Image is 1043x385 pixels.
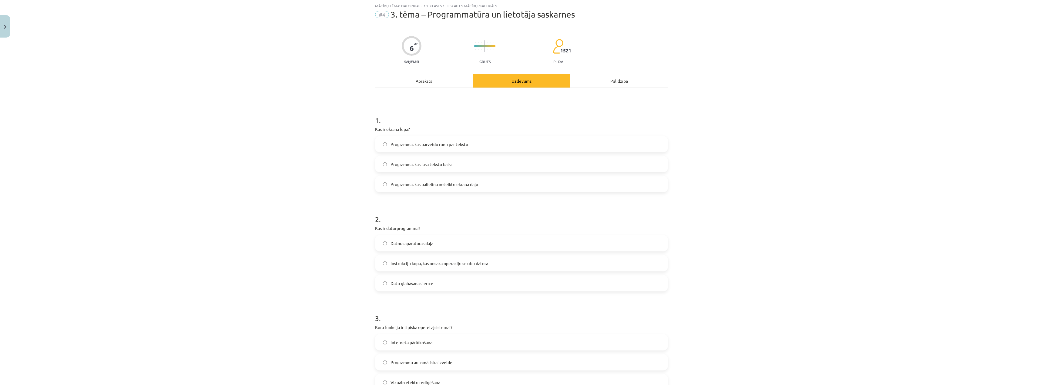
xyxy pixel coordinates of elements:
img: icon-short-line-57e1e144782c952c97e751825c79c345078a6d821885a25fce030b3d8c18986b.svg [488,49,488,50]
h1: 2 . [375,204,668,223]
span: #4 [375,11,389,18]
img: icon-short-line-57e1e144782c952c97e751825c79c345078a6d821885a25fce030b3d8c18986b.svg [494,42,494,43]
span: Programma, kas palielina noteiktu ekrāna daļu [391,181,478,188]
img: icon-short-line-57e1e144782c952c97e751825c79c345078a6d821885a25fce030b3d8c18986b.svg [478,49,479,50]
img: icon-short-line-57e1e144782c952c97e751825c79c345078a6d821885a25fce030b3d8c18986b.svg [488,42,488,43]
div: Uzdevums [473,74,570,88]
input: Vizuālo efektu rediģēšana [383,380,387,384]
p: Grūts [479,59,491,64]
div: 6 [410,44,414,52]
p: Saņemsi [402,59,421,64]
span: Interneta pārlūkošana [391,339,432,346]
span: XP [414,42,418,45]
input: Programma, kas palielina noteiktu ekrāna daļu [383,182,387,186]
h1: 3 . [375,304,668,322]
input: Programma, kas pārveido runu par tekstu [383,142,387,146]
div: Palīdzība [570,74,668,88]
img: icon-short-line-57e1e144782c952c97e751825c79c345078a6d821885a25fce030b3d8c18986b.svg [494,49,494,50]
p: Kura funkcija ir tipiska operētājsistēmai? [375,324,668,330]
input: Programmu automātiska izveide [383,360,387,364]
img: icon-short-line-57e1e144782c952c97e751825c79c345078a6d821885a25fce030b3d8c18986b.svg [481,49,482,50]
span: Programma, kas lasa tekstu balsī [391,161,452,168]
span: Programma, kas pārveido runu par tekstu [391,141,468,148]
input: Datora aparatūras daļa [383,241,387,245]
p: Kas ir datorprogramma? [375,225,668,231]
span: 3. tēma – Programmatūra un lietotāja saskarnes [391,9,575,19]
span: Instrukciju kopa, kas nosaka operāciju secību datorā [391,260,488,267]
span: 1521 [560,48,571,53]
p: Kas ir ekrāna lupa? [375,126,668,132]
img: icon-short-line-57e1e144782c952c97e751825c79c345078a6d821885a25fce030b3d8c18986b.svg [481,42,482,43]
img: icon-short-line-57e1e144782c952c97e751825c79c345078a6d821885a25fce030b3d8c18986b.svg [478,42,479,43]
div: Apraksts [375,74,473,88]
input: Datu glabāšanas ierīce [383,281,387,285]
img: icon-short-line-57e1e144782c952c97e751825c79c345078a6d821885a25fce030b3d8c18986b.svg [475,49,476,50]
h1: 1 . [375,105,668,124]
input: Instrukciju kopa, kas nosaka operāciju secību datorā [383,261,387,265]
img: icon-short-line-57e1e144782c952c97e751825c79c345078a6d821885a25fce030b3d8c18986b.svg [475,42,476,43]
p: pilda [553,59,563,64]
img: icon-short-line-57e1e144782c952c97e751825c79c345078a6d821885a25fce030b3d8c18986b.svg [491,49,491,50]
input: Interneta pārlūkošana [383,340,387,344]
span: Datora aparatūras daļa [391,240,433,247]
img: icon-long-line-d9ea69661e0d244f92f715978eff75569469978d946b2353a9bb055b3ed8787d.svg [485,40,485,52]
div: Mācību tēma: Datorikas - 10. klases 1. ieskaites mācību materiāls [375,4,668,8]
span: Programmu automātiska izveide [391,359,452,366]
img: icon-short-line-57e1e144782c952c97e751825c79c345078a6d821885a25fce030b3d8c18986b.svg [491,42,491,43]
img: students-c634bb4e5e11cddfef0936a35e636f08e4e9abd3cc4e673bd6f9a4125e45ecb1.svg [553,39,563,54]
img: icon-close-lesson-0947bae3869378f0d4975bcd49f059093ad1ed9edebbc8119c70593378902aed.svg [4,25,6,29]
input: Programma, kas lasa tekstu balsī [383,162,387,166]
span: Datu glabāšanas ierīce [391,280,433,287]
